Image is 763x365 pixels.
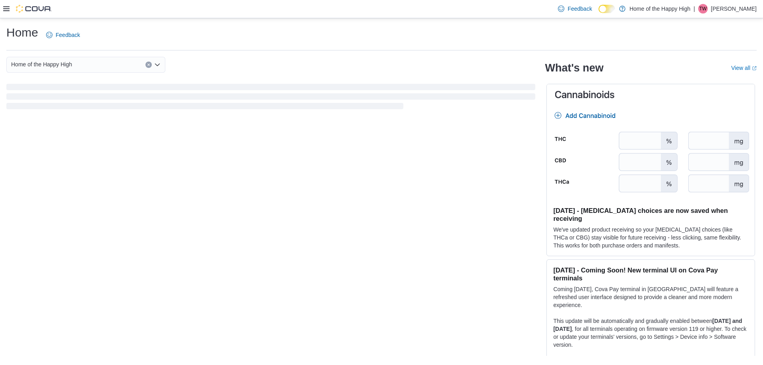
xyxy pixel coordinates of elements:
img: Cova [16,5,52,13]
span: Feedback [567,5,592,13]
a: View allExternal link [731,65,757,71]
h3: [DATE] - Coming Soon! New terminal UI on Cova Pay terminals [553,266,748,282]
button: Open list of options [154,62,161,68]
div: Terry Walker [698,4,708,14]
span: TW [699,4,707,14]
p: Home of the Happy High [629,4,690,14]
span: Feedback [56,31,80,39]
span: Home of the Happy High [11,60,72,69]
h2: What's new [545,62,603,74]
a: Feedback [555,1,595,17]
a: Feedback [43,27,83,43]
p: [PERSON_NAME] [711,4,757,14]
h1: Home [6,25,38,41]
p: | [693,4,695,14]
input: Dark Mode [598,5,615,13]
button: Clear input [145,62,152,68]
span: Loading [6,85,535,111]
strong: [DATE] and [DATE] [553,318,742,332]
p: We've updated product receiving so your [MEDICAL_DATA] choices (like THCa or CBG) stay visible fo... [553,226,748,249]
h3: [DATE] - [MEDICAL_DATA] choices are now saved when receiving [553,207,748,222]
span: Dark Mode [598,13,599,14]
p: Coming [DATE], Cova Pay terminal in [GEOGRAPHIC_DATA] will feature a refreshed user interface des... [553,285,748,309]
svg: External link [752,66,757,71]
p: This update will be automatically and gradually enabled between , for all terminals operating on ... [553,317,748,349]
